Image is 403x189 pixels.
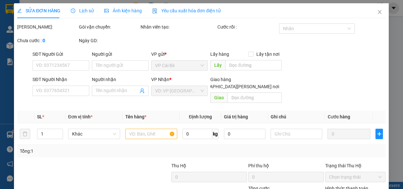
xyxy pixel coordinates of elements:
div: SĐT Người Nhận [33,76,90,83]
span: Cước hàng [328,114,350,119]
div: Trạng thái Thu Hộ [325,162,386,169]
span: Định lượng [189,114,212,119]
button: delete [20,129,30,139]
div: [PERSON_NAME]: [17,23,78,30]
b: 0 [43,38,45,43]
input: Ghi Chú [271,129,323,139]
span: Thu Hộ [171,163,186,168]
span: SỬA ĐƠN HÀNG [17,8,60,13]
span: edit [17,8,22,13]
span: Giá trị hàng [224,114,248,119]
img: icon [153,8,158,14]
span: Lịch sử [71,8,94,13]
div: 0379791006 [55,21,121,30]
div: Nhân viên tạo: [140,23,216,30]
input: Dọc đường [228,92,282,103]
div: 0379790838 [6,29,51,38]
span: Ảnh kiện hàng [104,8,142,13]
span: Chọn trạng thái [329,172,382,182]
div: Tổng: 1 [20,148,156,155]
button: plus [376,129,383,139]
span: user-add [140,88,145,93]
div: Phí thu hộ [248,162,324,172]
span: Lấy [211,60,226,70]
input: VD: Bàn, Ghế [125,129,177,139]
span: Giao hàng [211,77,231,82]
span: Khác [72,129,116,139]
span: Đơn vị tính [68,114,92,119]
span: VP Nhận [151,77,169,82]
div: VP Cái Bè [6,6,51,13]
span: Yêu cầu xuất hóa đơn điện tử [153,8,221,13]
div: Người gửi [92,51,149,58]
div: Ngày GD: [79,37,139,44]
span: clock-circle [71,8,76,13]
div: Người nhận [92,76,149,83]
span: Giao [211,92,228,103]
span: Tên hàng [125,114,146,119]
span: VP Cái Bè [155,61,204,70]
span: close [377,9,383,15]
div: Gói vận chuyển: [79,23,139,30]
span: Lấy tận nơi [254,51,282,58]
button: Close [371,3,389,21]
input: 0 [328,129,371,139]
div: NGUYÊN TÂN PHONG [6,13,51,29]
div: VP gửi [151,51,208,58]
div: Chưa cước : [17,37,78,44]
th: Ghi chú [268,111,325,123]
div: Tên hàng: 1 PB TTH VPSG2508110018(2350.000) ( : 1 ) [6,42,121,67]
span: plus [376,131,383,136]
span: Gửi: [6,6,16,13]
span: [GEOGRAPHIC_DATA][PERSON_NAME] nơi [191,83,282,90]
div: VP [GEOGRAPHIC_DATA] [55,6,121,21]
div: SĐT Người Gửi [33,51,90,58]
div: Cước rồi : [217,23,278,30]
span: Nhận: [55,6,71,13]
span: SL [37,114,42,119]
input: Dọc đường [226,60,282,70]
span: kg [212,129,219,139]
span: Lấy hàng [211,52,229,57]
span: picture [104,8,109,13]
